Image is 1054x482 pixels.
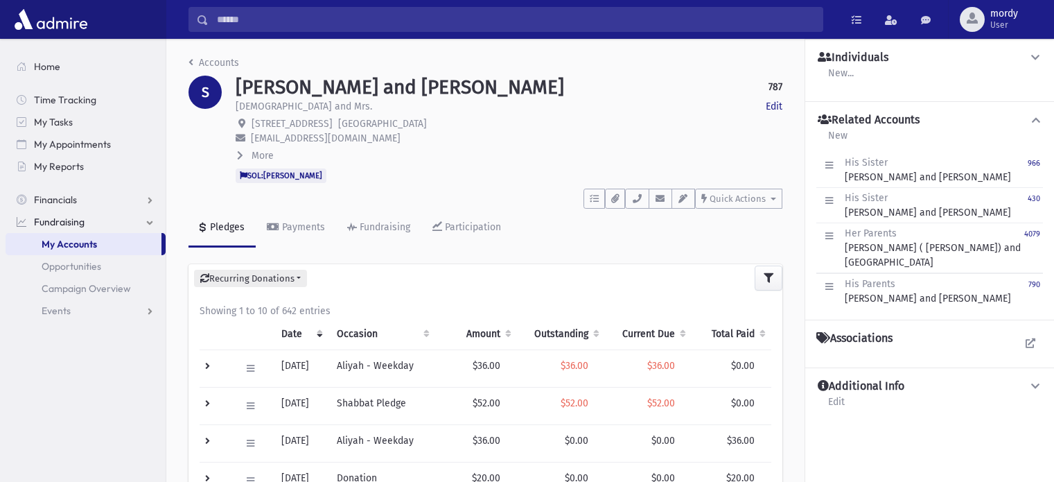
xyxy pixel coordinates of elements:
div: S [188,76,222,109]
a: Edit [827,394,845,419]
div: [PERSON_NAME] ( [PERSON_NAME]) and [GEOGRAPHIC_DATA] [845,226,1024,270]
th: Amount: activate to sort column ascending [435,318,516,350]
span: [STREET_ADDRESS] [252,118,333,130]
a: My Accounts [6,233,161,255]
a: Events [6,300,166,322]
span: [GEOGRAPHIC_DATA] [338,118,427,130]
span: More [252,150,274,162]
td: Shabbat Pledge [328,388,435,425]
span: His Sister [845,157,888,169]
span: His Parents [845,278,895,290]
span: My Accounts [42,238,97,250]
span: $52.00 [647,397,675,409]
img: AdmirePro [11,6,91,33]
a: New [827,128,848,153]
div: Pledges [207,221,245,233]
div: Showing 1 to 10 of 642 entries [200,304,771,318]
div: Fundraising [357,221,410,233]
span: $0.00 [731,360,755,372]
button: Related Accounts [816,113,1043,128]
div: Payments [279,221,325,233]
h4: Related Accounts [818,113,920,128]
td: Aliyah - Weekday [328,350,435,388]
span: My Tasks [34,116,73,128]
td: $36.00 [435,425,516,463]
a: Participation [421,209,512,248]
a: 966 [1028,155,1040,184]
button: Recurring Donations [194,270,307,288]
span: $36.00 [727,435,755,447]
a: Payments [256,209,336,248]
th: Current Due: activate to sort column ascending [605,318,692,350]
span: Home [34,60,60,73]
span: mordy [990,8,1018,19]
th: Date: activate to sort column ascending [273,318,328,350]
button: Additional Info [816,379,1043,394]
small: 790 [1028,280,1040,289]
td: [DATE] [273,425,328,463]
h4: Additional Info [818,379,904,394]
th: Total Paid: activate to sort column ascending [692,318,771,350]
nav: breadcrumb [188,55,239,76]
span: $0.00 [565,435,588,447]
a: Accounts [188,57,239,69]
span: Events [42,304,71,317]
span: $0.00 [651,435,675,447]
div: [PERSON_NAME] and [PERSON_NAME] [845,191,1011,220]
a: New... [827,65,854,90]
div: Participation [442,221,501,233]
span: Fundraising [34,216,85,228]
th: Occasion : activate to sort column ascending [328,318,435,350]
td: Aliyah - Weekday [328,425,435,463]
span: $52.00 [561,397,588,409]
h1: [PERSON_NAME] and [PERSON_NAME] [236,76,564,99]
span: Her Parents [845,227,897,239]
span: Time Tracking [34,94,96,106]
td: [DATE] [273,388,328,425]
button: Quick Actions [695,189,782,209]
a: Fundraising [6,211,166,233]
a: Edit [766,99,782,114]
td: $52.00 [435,388,516,425]
a: Opportunities [6,255,166,277]
span: $36.00 [647,360,675,372]
button: Individuals [816,51,1043,65]
p: [DEMOGRAPHIC_DATA] and Mrs. [236,99,372,114]
a: Home [6,55,166,78]
span: Financials [34,193,77,206]
span: Opportunities [42,260,101,273]
a: My Reports [6,155,166,178]
a: Campaign Overview [6,277,166,300]
th: Outstanding: activate to sort column ascending [517,318,605,350]
a: Pledges [188,209,256,248]
span: User [990,19,1018,31]
a: Fundraising [336,209,421,248]
span: $36.00 [561,360,588,372]
h4: Individuals [818,51,888,65]
span: His Sister [845,192,888,204]
a: My Tasks [6,111,166,133]
span: My Reports [34,160,84,173]
button: More [236,148,275,163]
a: 430 [1028,191,1040,220]
a: 4079 [1024,226,1040,270]
td: $36.00 [435,350,516,388]
small: 966 [1028,159,1040,168]
a: 790 [1028,277,1040,306]
span: My Appointments [34,138,111,150]
span: Quick Actions [710,193,766,204]
a: My Appointments [6,133,166,155]
span: $0.00 [731,397,755,409]
small: 4079 [1024,230,1040,239]
a: Time Tracking [6,89,166,111]
small: 430 [1028,194,1040,203]
div: [PERSON_NAME] and [PERSON_NAME] [845,155,1011,184]
div: [PERSON_NAME] and [PERSON_NAME] [845,277,1011,306]
h4: Associations [816,332,893,345]
span: [EMAIL_ADDRESS][DOMAIN_NAME] [251,132,401,144]
td: [DATE] [273,350,328,388]
strong: 787 [768,80,782,94]
span: SOL:[PERSON_NAME] [236,169,326,182]
span: Campaign Overview [42,282,131,295]
input: Search [209,7,823,32]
